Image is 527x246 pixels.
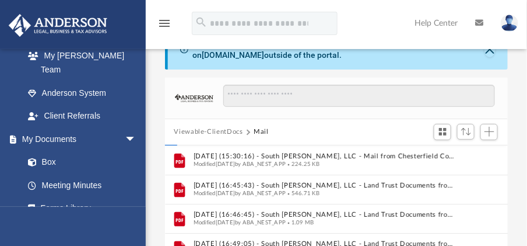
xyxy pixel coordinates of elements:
button: [DATE] (16:46:45) - South [PERSON_NAME], LLC - Land Trust Documents from [PERSON_NAME], CPA TREAS... [193,211,456,219]
a: Client Referrals [16,105,148,128]
button: Viewable-ClientDocs [174,127,243,137]
a: My Documentsarrow_drop_down [8,127,148,151]
span: Modified [DATE] by ABA_NEST_APP [193,219,286,225]
button: Add [480,124,498,140]
a: My [PERSON_NAME] Team [16,44,142,81]
a: Forms Library [16,197,142,220]
span: arrow_drop_down [125,127,148,151]
button: Close [484,41,496,57]
button: Mail [254,127,269,137]
a: Box [16,151,142,174]
span: 546.71 KB [286,190,319,196]
a: Anderson System [16,81,148,105]
i: menu [157,16,171,30]
button: Sort [457,124,475,140]
a: [DOMAIN_NAME] [202,50,264,60]
div: Difficulty viewing your box folder? You can also access your account directly on outside of the p... [192,37,484,61]
span: 224.25 KB [286,161,319,167]
span: 1.09 MB [286,219,314,225]
a: Meeting Minutes [16,174,148,197]
button: [DATE] (16:45:43) - South [PERSON_NAME], LLC - Land Trust Documents from [PERSON_NAME], CPA, TREA... [193,182,456,189]
span: Modified [DATE] by ABA_NEST_APP [193,161,286,167]
span: Modified [DATE] by ABA_NEST_APP [193,190,286,196]
a: menu [157,22,171,30]
img: Anderson Advisors Platinum Portal [5,14,111,37]
input: Search files and folders [223,85,495,107]
button: Switch to Grid View [434,124,451,140]
button: [DATE] (15:30:16) - South [PERSON_NAME], LLC - Mail from Chesterfield County Department of Planni... [193,153,456,160]
i: search [195,16,208,29]
img: User Pic [501,15,518,32]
